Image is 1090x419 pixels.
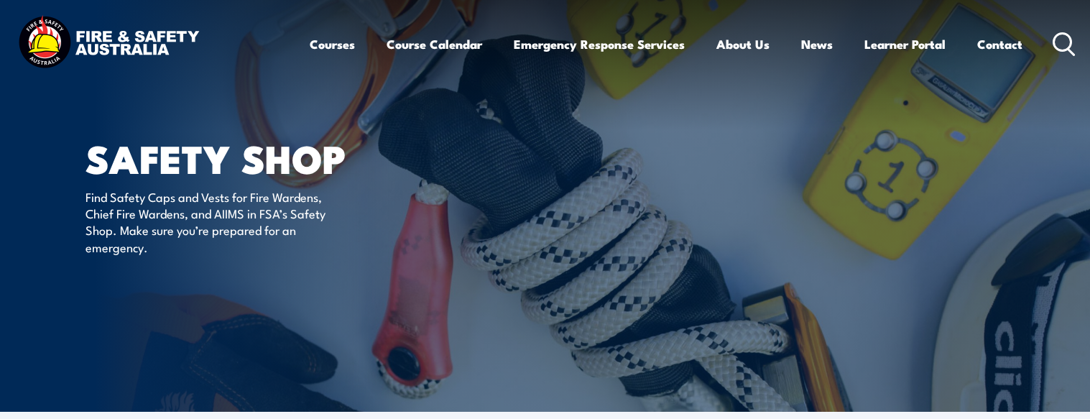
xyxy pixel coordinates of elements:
[387,25,482,63] a: Course Calendar
[310,25,355,63] a: Courses
[86,141,440,175] h1: SAFETY SHOP
[977,25,1022,63] a: Contact
[514,25,685,63] a: Emergency Response Services
[716,25,770,63] a: About Us
[86,188,348,256] p: Find Safety Caps and Vests for Fire Wardens, Chief Fire Wardens, and AIIMS in FSA’s Safety Shop. ...
[801,25,833,63] a: News
[864,25,946,63] a: Learner Portal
